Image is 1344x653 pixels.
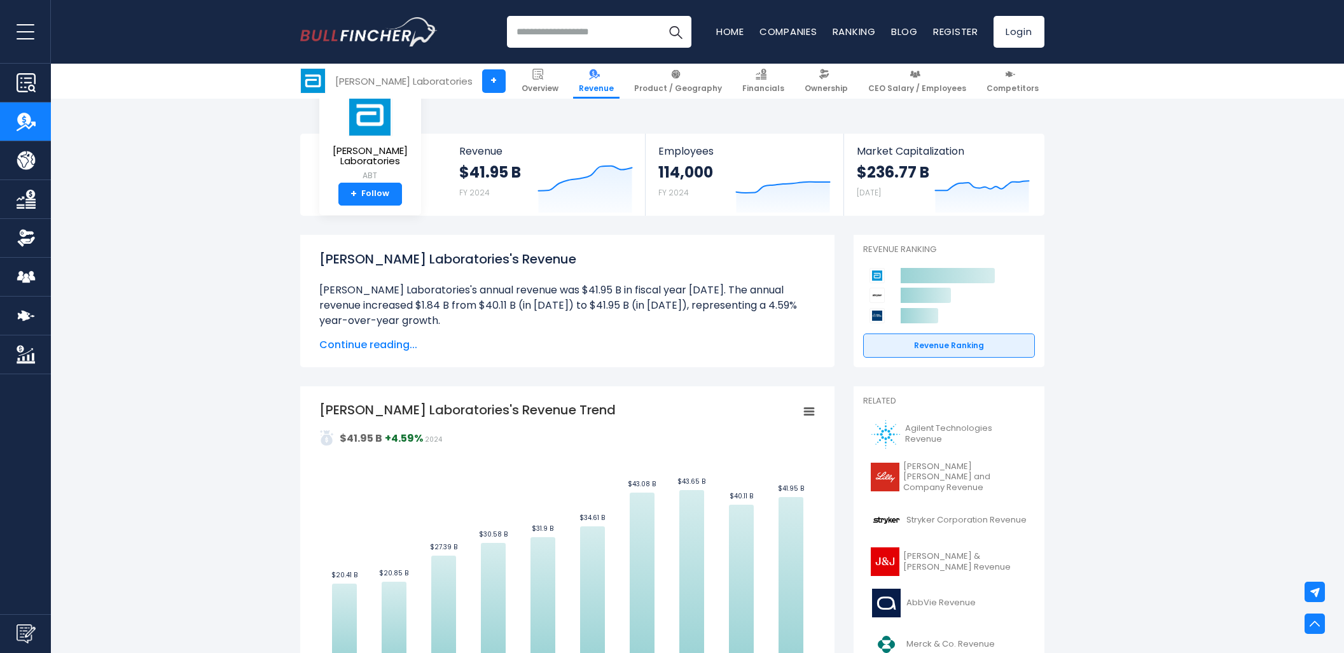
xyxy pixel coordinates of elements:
[17,228,36,248] img: Ownership
[319,430,335,446] img: addasd
[987,83,1039,94] span: Competitors
[319,337,815,353] span: Continue reading...
[429,542,457,552] text: $27.39 B
[863,586,1035,621] a: AbbVie Revenue
[759,25,817,38] a: Companies
[329,93,412,183] a: [PERSON_NAME] Laboratories ABT
[869,288,885,303] img: Stryker Corporation competitors logo
[331,570,357,580] text: $20.41 B
[833,25,876,38] a: Ranking
[447,134,646,216] a: Revenue $41.95 B FY 2024
[863,334,1035,358] a: Revenue Ranking
[869,268,885,283] img: Abbott Laboratories competitors logo
[379,568,408,578] text: $20.85 B
[777,484,803,493] text: $41.95 B
[532,524,553,533] text: $31.9 B
[319,401,616,419] tspan: [PERSON_NAME] Laboratories's Revenue Trend
[863,396,1035,407] p: Related
[863,544,1035,579] a: [PERSON_NAME] & [PERSON_NAME] Revenue
[863,417,1035,452] a: Agilent Technologies Revenue
[319,249,815,269] h1: [PERSON_NAME] Laboratories's Revenue
[857,187,881,198] small: [DATE]
[329,170,411,181] small: ABT
[579,513,605,523] text: $34.61 B
[300,17,437,46] a: Go to homepage
[844,134,1043,216] a: Market Capitalization $236.77 B [DATE]
[425,435,442,444] span: 2024
[677,477,705,486] text: $43.65 B
[891,25,918,38] a: Blog
[335,74,473,88] div: [PERSON_NAME] Laboratories
[522,83,558,94] span: Overview
[459,187,490,198] small: FY 2024
[871,463,899,491] img: LLY logo
[300,17,438,46] img: Bullfincher logo
[863,64,972,99] a: CEO Salary / Employees
[933,25,978,38] a: Register
[579,83,614,94] span: Revenue
[634,83,722,94] span: Product / Geography
[857,162,929,182] strong: $236.77 B
[329,146,411,167] span: [PERSON_NAME] Laboratories
[573,64,620,99] a: Revenue
[658,187,689,198] small: FY 2024
[863,458,1035,497] a: [PERSON_NAME] [PERSON_NAME] and Company Revenue
[871,506,903,535] img: SYK logo
[981,64,1044,99] a: Competitors
[869,308,885,323] img: Boston Scientific Corporation competitors logo
[863,503,1035,538] a: Stryker Corporation Revenue
[348,94,392,136] img: ABT logo
[742,83,784,94] span: Financials
[459,162,521,182] strong: $41.95 B
[871,547,899,576] img: JNJ logo
[658,162,713,182] strong: 114,000
[868,83,966,94] span: CEO Salary / Employees
[737,64,790,99] a: Financials
[385,431,423,446] strong: +4.59%
[459,145,633,157] span: Revenue
[628,64,728,99] a: Product / Geography
[338,183,402,206] a: +Follow
[516,64,564,99] a: Overview
[350,188,357,200] strong: +
[658,145,831,157] span: Employees
[799,64,854,99] a: Ownership
[646,134,843,216] a: Employees 114,000 FY 2024
[319,283,815,328] li: [PERSON_NAME] Laboratories's annual revenue was $41.95 B in fiscal year [DATE]. The annual revenu...
[628,479,656,489] text: $43.08 B
[482,69,506,93] a: +
[857,145,1030,157] span: Market Capitalization
[863,244,1035,255] p: Revenue Ranking
[871,420,901,449] img: A logo
[871,589,903,617] img: ABBV logo
[729,491,752,501] text: $40.11 B
[994,16,1044,48] a: Login
[660,16,691,48] button: Search
[805,83,848,94] span: Ownership
[301,69,325,93] img: ABT logo
[478,530,507,539] text: $30.58 B
[340,431,382,446] strong: $41.95 B
[716,25,744,38] a: Home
